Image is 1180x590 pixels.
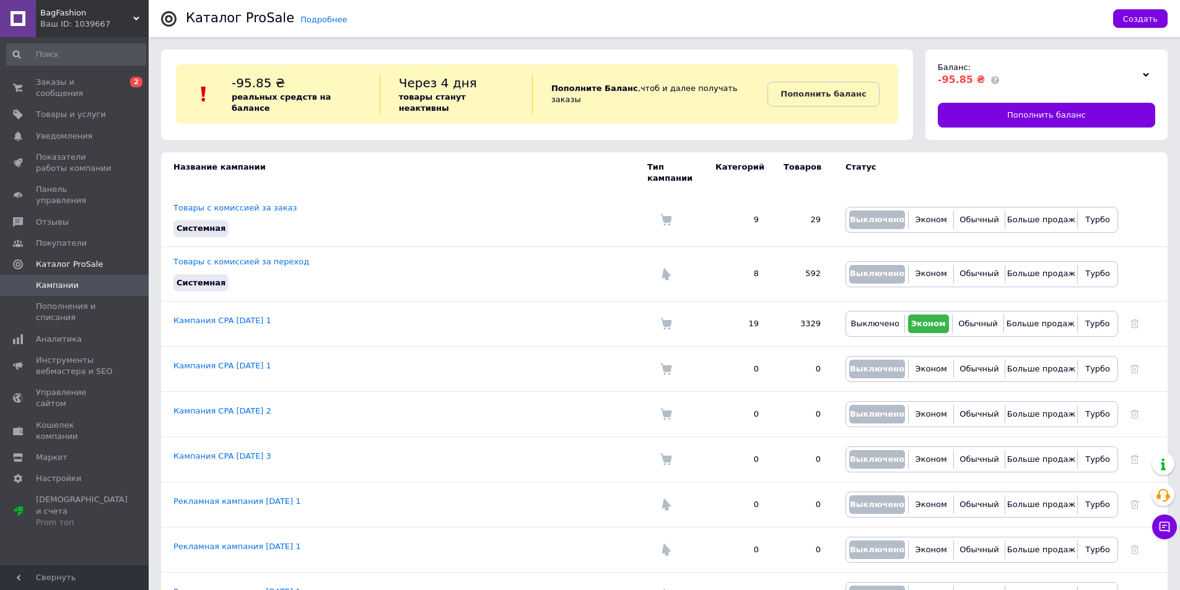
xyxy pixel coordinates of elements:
[771,346,833,391] td: 0
[912,540,950,559] button: Эконом
[771,247,833,301] td: 592
[916,409,947,419] span: Эконом
[399,92,466,113] b: товары станут неактивны
[959,500,999,509] span: Обычный
[1081,265,1114,284] button: Турбо
[1130,500,1139,509] a: Удалить
[938,103,1155,128] a: Пополнить баланс
[1085,409,1110,419] span: Турбо
[1085,454,1110,464] span: Турбо
[36,494,128,528] span: [DEMOGRAPHIC_DATA] и счета
[703,247,771,301] td: 8
[36,280,79,291] span: Кампании
[916,269,947,278] span: Эконом
[959,364,999,373] span: Обычный
[1081,540,1114,559] button: Турбо
[703,193,771,247] td: 9
[938,74,986,85] span: -95.85 ₴
[833,152,1118,193] td: Статус
[908,315,949,333] button: Эконом
[1130,364,1139,373] a: Удалить
[849,210,905,229] button: Выключено
[850,269,904,278] span: Выключено
[1081,450,1114,469] button: Турбо
[40,7,133,19] span: BagFashion
[6,43,146,66] input: Поиск
[957,360,1001,378] button: Обычный
[36,109,106,120] span: Товары и услуги
[849,405,905,423] button: Выключено
[1008,360,1074,378] button: Больше продаж
[1085,319,1110,328] span: Турбо
[771,152,833,193] td: Товаров
[938,63,971,72] span: Баланс:
[957,450,1001,469] button: Обычный
[532,74,767,114] div: , чтоб и далее получать заказы
[36,301,115,323] span: Пополнения и списания
[1008,450,1074,469] button: Больше продаж
[173,406,271,415] a: Кампания CPA [DATE] 2
[36,420,115,442] span: Кошелек компании
[1007,409,1075,419] span: Больше продаж
[177,223,225,233] span: Системная
[36,259,103,270] span: Каталог ProSale
[912,405,950,423] button: Эконом
[959,269,999,278] span: Обычный
[1081,495,1114,514] button: Турбо
[912,495,950,514] button: Эконом
[660,363,672,375] img: Комиссия за заказ
[1007,319,1075,328] span: Больше продаж
[173,497,301,506] a: Рекламная кампания [DATE] 1
[1085,500,1110,509] span: Турбо
[36,473,81,484] span: Настройки
[780,89,866,98] b: Пополнить баланс
[36,452,68,463] span: Маркет
[660,453,672,466] img: Комиссия за заказ
[186,12,294,25] div: Каталог ProSale
[36,355,115,377] span: Инструменты вебмастера и SEO
[36,217,69,228] span: Отзывы
[173,361,271,370] a: Кампания CPA [DATE] 1
[957,210,1001,229] button: Обычный
[232,92,331,113] b: реальных средств на балансе
[771,527,833,572] td: 0
[703,346,771,391] td: 0
[912,360,950,378] button: Эконом
[130,77,142,87] span: 2
[916,500,947,509] span: Эконом
[232,76,285,90] span: -95.85 ₴
[173,316,271,325] a: Кампания CPA [DATE] 1
[703,301,771,346] td: 19
[850,454,904,464] span: Выключено
[912,265,950,284] button: Эконом
[1130,545,1139,554] a: Удалить
[660,408,672,420] img: Комиссия за заказ
[957,265,1001,284] button: Обычный
[36,387,115,409] span: Управление сайтом
[1081,360,1114,378] button: Турбо
[849,450,905,469] button: Выключено
[1152,514,1177,539] button: Чат с покупателем
[850,364,904,373] span: Выключено
[771,482,833,527] td: 0
[1130,319,1139,328] a: Удалить
[1085,269,1110,278] span: Турбо
[703,436,771,482] td: 0
[1130,454,1139,464] a: Удалить
[660,544,672,556] img: Комиссия за переход
[850,500,904,509] span: Выключено
[1007,545,1075,554] span: Больше продаж
[40,19,149,30] div: Ваш ID: 1039667
[660,318,672,330] img: Комиссия за заказ
[849,265,905,284] button: Выключено
[1007,500,1075,509] span: Больше продаж
[850,545,904,554] span: Выключено
[703,391,771,436] td: 0
[36,334,82,345] span: Аналитика
[173,451,271,461] a: Кампания CPA [DATE] 3
[850,215,904,224] span: Выключено
[851,319,899,328] span: Выключено
[173,203,297,212] a: Товары с комиссией за заказ
[771,301,833,346] td: 3329
[916,364,947,373] span: Эконом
